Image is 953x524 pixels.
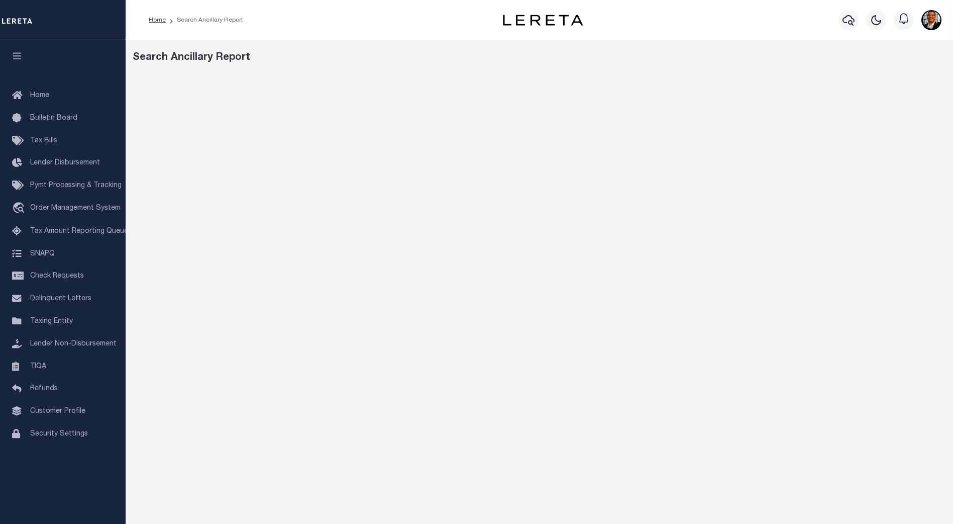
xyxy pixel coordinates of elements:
[30,430,88,438] span: Security Settings
[503,15,583,26] img: logo-dark.svg
[166,16,243,25] li: Search Ancillary Report
[30,273,84,280] span: Check Requests
[30,318,73,325] span: Taxing Entity
[30,159,100,166] span: Lender Disbursement
[30,250,55,257] span: SNAPQ
[30,137,57,144] span: Tax Bills
[30,182,122,189] span: Pymt Processing & Tracking
[30,295,91,302] span: Delinquent Letters
[30,340,117,347] span: Lender Non-Disbursement
[30,408,85,415] span: Customer Profile
[12,202,28,215] i: travel_explore
[149,17,166,23] a: Home
[30,92,49,99] span: Home
[30,363,46,370] span: TIQA
[30,115,77,122] span: Bulletin Board
[133,50,946,65] div: Search Ancillary Report
[30,205,121,212] span: Order Management System
[30,228,128,235] span: Tax Amount Reporting Queue
[30,385,58,392] span: Refunds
